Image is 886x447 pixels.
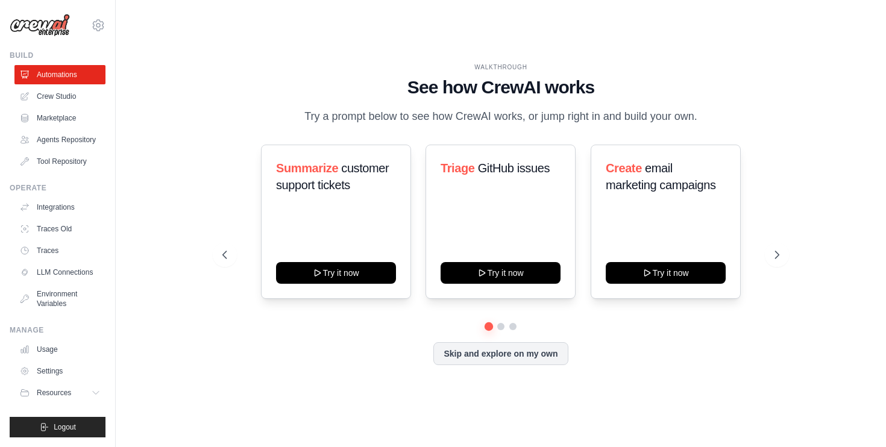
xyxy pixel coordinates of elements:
[10,51,105,60] div: Build
[441,161,475,175] span: Triage
[14,130,105,149] a: Agents Repository
[14,87,105,106] a: Crew Studio
[10,183,105,193] div: Operate
[37,388,71,398] span: Resources
[441,262,561,284] button: Try it now
[14,340,105,359] a: Usage
[10,14,70,37] img: Logo
[10,417,105,437] button: Logout
[222,63,779,72] div: WALKTHROUGH
[14,263,105,282] a: LLM Connections
[14,361,105,381] a: Settings
[10,325,105,335] div: Manage
[14,383,105,402] button: Resources
[298,108,703,125] p: Try a prompt below to see how CrewAI works, or jump right in and build your own.
[14,241,105,260] a: Traces
[606,262,726,284] button: Try it now
[14,65,105,84] a: Automations
[14,152,105,171] a: Tool Repository
[276,262,396,284] button: Try it now
[606,161,716,192] span: email marketing campaigns
[222,77,779,98] h1: See how CrewAI works
[14,284,105,313] a: Environment Variables
[433,342,568,365] button: Skip and explore on my own
[54,422,76,432] span: Logout
[276,161,338,175] span: Summarize
[14,219,105,239] a: Traces Old
[606,161,642,175] span: Create
[478,161,550,175] span: GitHub issues
[14,108,105,128] a: Marketplace
[14,198,105,217] a: Integrations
